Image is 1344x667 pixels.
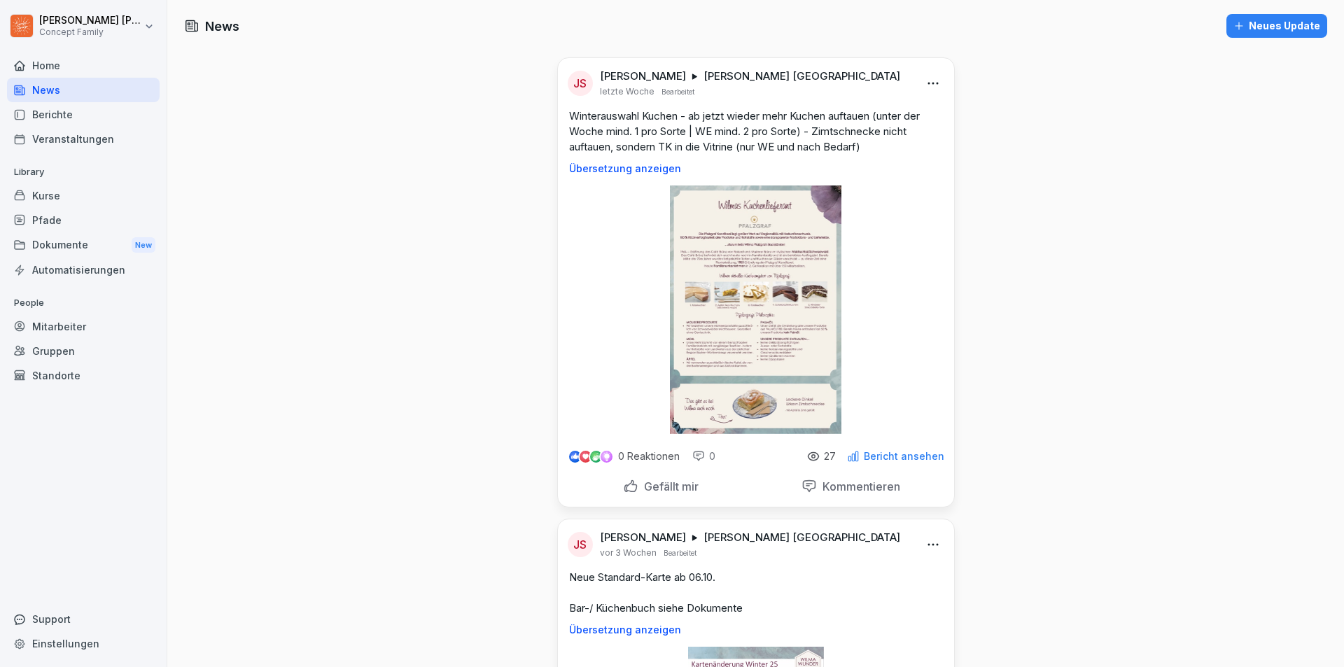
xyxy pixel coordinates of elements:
[601,450,612,463] img: inspiring
[7,607,160,631] div: Support
[7,631,160,656] a: Einstellungen
[692,449,715,463] div: 0
[569,108,943,155] p: Winterauswahl Kuchen - ab jetzt wieder mehr Kuchen auftauen (unter der Woche mind. 1 pro Sorte | ...
[703,531,900,545] p: [PERSON_NAME] [GEOGRAPHIC_DATA]
[590,451,602,463] img: celebrate
[600,86,654,97] p: letzte Woche
[7,127,160,151] a: Veranstaltungen
[703,69,900,83] p: [PERSON_NAME] [GEOGRAPHIC_DATA]
[618,451,680,462] p: 0 Reaktionen
[7,102,160,127] a: Berichte
[670,185,842,434] img: igcqfsnqn7hw57lclyj1skcm.png
[205,17,239,36] h1: News
[568,71,593,96] div: JS
[580,451,591,462] img: love
[132,237,155,253] div: New
[7,292,160,314] p: People
[7,183,160,208] a: Kurse
[1233,18,1320,34] div: Neues Update
[661,86,694,97] p: Bearbeitet
[7,339,160,363] a: Gruppen
[817,479,900,493] p: Kommentieren
[569,570,943,616] p: Neue Standard-Karte ab 06.10. Bar-/ Küchenbuch siehe Dokumente
[664,547,696,559] p: Bearbeitet
[7,161,160,183] p: Library
[638,479,699,493] p: Gefällt mir
[7,363,160,388] a: Standorte
[600,531,686,545] p: [PERSON_NAME]
[600,69,686,83] p: [PERSON_NAME]
[7,232,160,258] div: Dokumente
[600,547,657,559] p: vor 3 Wochen
[569,624,943,636] p: Übersetzung anzeigen
[864,451,944,462] p: Bericht ansehen
[7,53,160,78] a: Home
[39,27,141,37] p: Concept Family
[569,163,943,174] p: Übersetzung anzeigen
[7,232,160,258] a: DokumenteNew
[568,532,593,557] div: JS
[7,258,160,282] a: Automatisierungen
[7,78,160,102] a: News
[1226,14,1327,38] button: Neues Update
[569,451,580,462] img: like
[39,15,141,27] p: [PERSON_NAME] [PERSON_NAME]
[7,314,160,339] a: Mitarbeiter
[7,208,160,232] a: Pfade
[824,451,836,462] p: 27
